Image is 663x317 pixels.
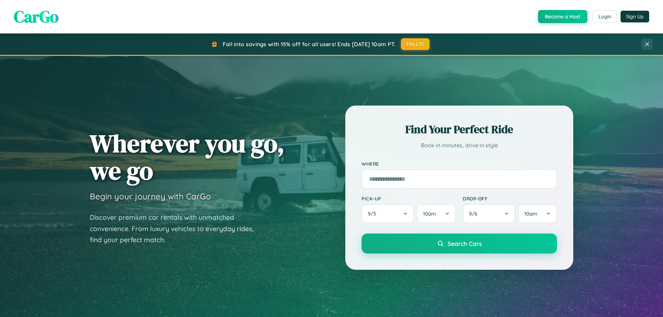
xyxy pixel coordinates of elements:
[223,41,396,48] span: Fall into savings with 15% off for all users! Ends [DATE] 10am PT.
[362,196,456,201] label: Pick-up
[538,10,587,23] button: Become a Host
[463,204,515,223] button: 9/6
[593,10,617,23] button: Login
[368,210,379,217] span: 9 / 5
[423,210,436,217] span: 10am
[524,210,537,217] span: 10am
[362,204,414,223] button: 9/5
[90,130,285,184] h1: Wherever you go, we go
[90,212,262,246] p: Discover premium car rentals with unmatched convenience. From luxury vehicles to everyday rides, ...
[417,204,456,223] button: 10am
[362,140,557,150] p: Book in minutes, drive in style
[362,122,557,137] h2: Find Your Perfect Ride
[448,240,482,247] span: Search Cars
[14,5,59,28] span: CarGo
[463,196,557,201] label: Drop-off
[469,210,481,217] span: 9 / 6
[90,191,211,201] h3: Begin your journey with CarGo
[362,234,557,254] button: Search Cars
[518,204,557,223] button: 10am
[401,38,430,50] button: FALL15
[362,161,557,167] label: Where
[621,11,649,22] button: Sign Up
